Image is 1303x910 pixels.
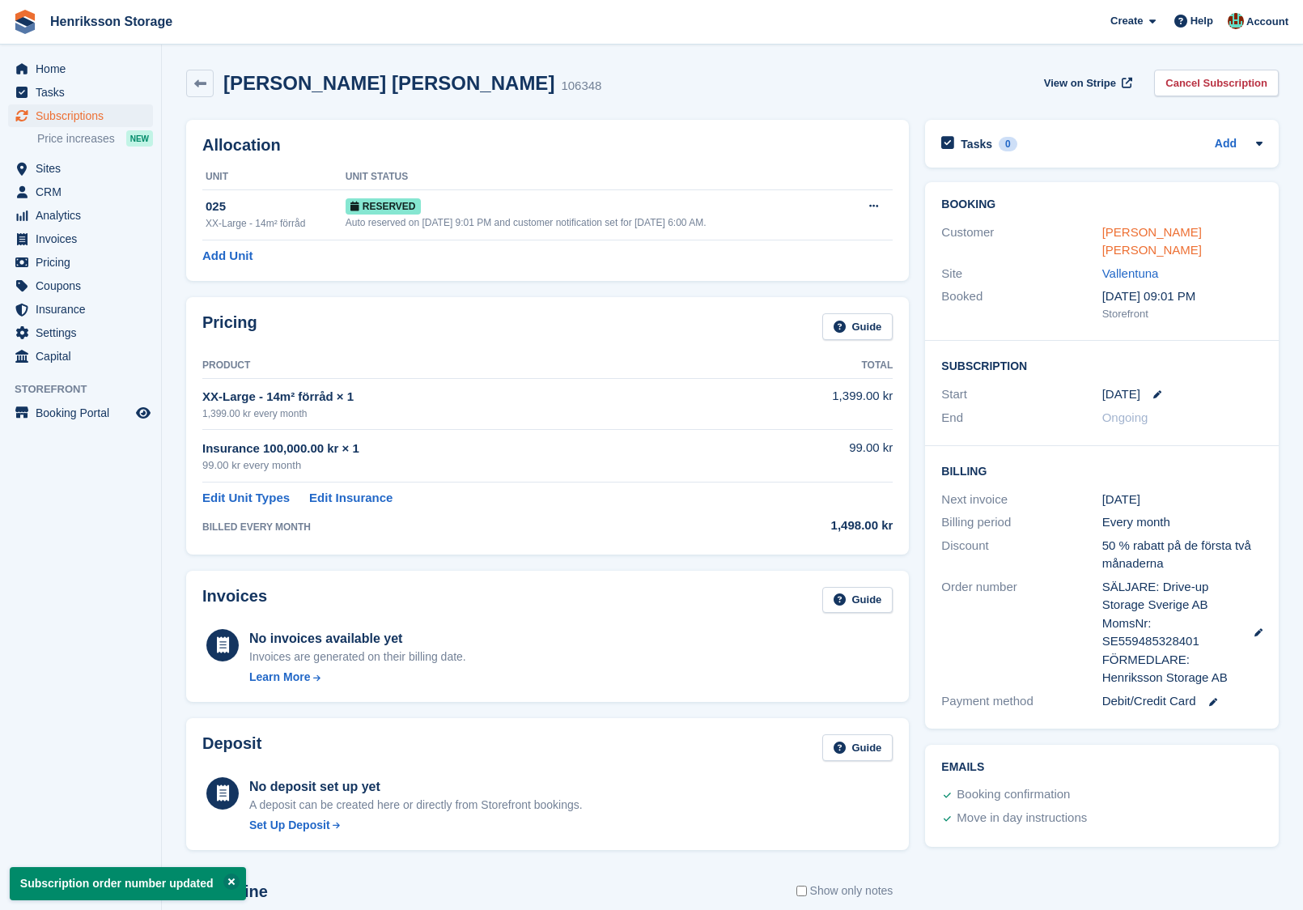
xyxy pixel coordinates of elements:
[36,251,133,274] span: Pricing
[202,734,261,761] h2: Deposit
[1102,491,1263,509] div: [DATE]
[941,223,1101,260] div: Customer
[206,216,346,231] div: XX-Large - 14m² förråd
[36,227,133,250] span: Invoices
[1102,225,1202,257] a: [PERSON_NAME] [PERSON_NAME]
[1102,266,1159,280] a: Vallentuna
[1102,410,1148,424] span: Ongoing
[202,457,724,474] div: 99.00 kr every month
[309,489,393,508] a: Edit Insurance
[941,357,1263,373] h2: Subscription
[8,104,153,127] a: menu
[202,388,724,406] div: XX-Large - 14m² förråd × 1
[1102,513,1263,532] div: Every month
[957,809,1087,828] div: Move in day instructions
[36,57,133,80] span: Home
[8,157,153,180] a: menu
[206,198,346,216] div: 025
[134,403,153,423] a: Preview store
[8,204,153,227] a: menu
[941,692,1101,711] div: Payment method
[1154,70,1279,96] a: Cancel Subscription
[724,378,893,429] td: 1,399.00 kr
[941,198,1263,211] h2: Booking
[8,274,153,297] a: menu
[202,587,267,614] h2: Invoices
[1102,537,1263,573] div: 50 % rabatt på de första två månaderna
[8,57,153,80] a: menu
[10,867,246,900] p: Subscription order number updated
[957,785,1070,805] div: Booking confirmation
[1102,578,1238,687] span: SÄLJARE: Drive-up Storage Sverige AB MomsNr: SE559485328401 FÖRMEDLARE: Henriksson Storage AB
[822,313,893,340] a: Guide
[37,130,153,147] a: Price increases NEW
[796,882,807,899] input: Show only notes
[346,215,846,230] div: Auto reserved on [DATE] 9:01 PM and customer notification set for [DATE] 6:00 AM.
[941,578,1101,687] div: Order number
[36,345,133,368] span: Capital
[796,882,893,899] label: Show only notes
[36,321,133,344] span: Settings
[724,430,893,483] td: 99.00 kr
[44,8,179,35] a: Henriksson Storage
[202,136,893,155] h2: Allocation
[37,131,115,147] span: Price increases
[822,734,893,761] a: Guide
[1102,385,1140,404] time: 2025-09-03 23:00:00 UTC
[941,385,1101,404] div: Start
[36,81,133,104] span: Tasks
[223,72,554,94] h2: [PERSON_NAME] [PERSON_NAME]
[126,130,153,147] div: NEW
[1102,306,1263,322] div: Storefront
[1038,70,1135,96] a: View on Stripe
[1246,14,1288,30] span: Account
[8,227,153,250] a: menu
[1102,287,1263,306] div: [DATE] 09:01 PM
[36,157,133,180] span: Sites
[36,274,133,297] span: Coupons
[202,164,346,190] th: Unit
[8,321,153,344] a: menu
[346,164,846,190] th: Unit Status
[941,491,1101,509] div: Next invoice
[8,345,153,368] a: menu
[561,77,601,96] div: 106348
[822,587,893,614] a: Guide
[8,298,153,321] a: menu
[1044,75,1116,91] span: View on Stripe
[941,287,1101,321] div: Booked
[249,648,466,665] div: Invoices are generated on their billing date.
[8,402,153,424] a: menu
[1102,692,1263,711] div: Debit/Credit Card
[8,81,153,104] a: menu
[13,10,37,34] img: stora-icon-8386f47178a22dfd0bd8f6a31ec36ba5ce8667c1dd55bd0f319d3a0aa187defe.svg
[961,137,992,151] h2: Tasks
[941,513,1101,532] div: Billing period
[249,817,330,834] div: Set Up Deposit
[249,817,583,834] a: Set Up Deposit
[941,462,1263,478] h2: Billing
[15,381,161,398] span: Storefront
[941,409,1101,427] div: End
[202,353,724,379] th: Product
[202,247,253,266] a: Add Unit
[249,777,583,797] div: No deposit set up yet
[346,198,421,215] span: Reserved
[8,251,153,274] a: menu
[249,669,466,686] a: Learn More
[36,298,133,321] span: Insurance
[36,181,133,203] span: CRM
[941,761,1263,774] h2: Emails
[249,669,310,686] div: Learn More
[202,489,290,508] a: Edit Unit Types
[36,104,133,127] span: Subscriptions
[1215,135,1237,154] a: Add
[202,406,724,421] div: 1,399.00 kr every month
[1191,13,1213,29] span: Help
[1110,13,1143,29] span: Create
[249,797,583,814] p: A deposit can be created here or directly from Storefront bookings.
[941,265,1101,283] div: Site
[202,440,724,458] div: Insurance 100,000.00 kr × 1
[724,517,893,535] div: 1,498.00 kr
[8,181,153,203] a: menu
